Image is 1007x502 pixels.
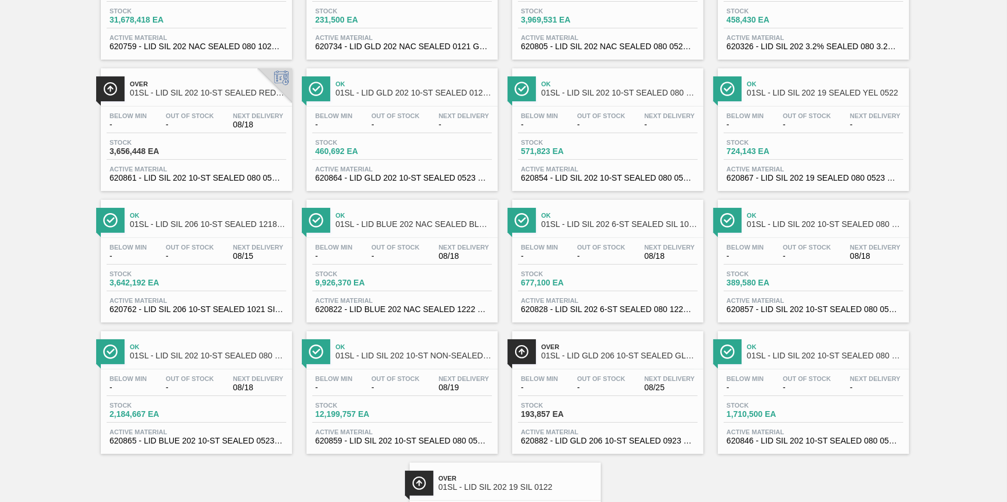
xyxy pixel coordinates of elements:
span: - [727,120,764,129]
span: Below Min [727,375,764,382]
img: Ícone [103,213,118,228]
a: ÍconeOver01SL - LID SIL 202 10-ST SEALED RED DIBelow Min-Out Of Stock-Next Delivery08/18Stock3,65... [92,60,298,191]
span: Out Of Stock [783,375,831,382]
span: Next Delivery [850,112,900,119]
img: Ícone [412,476,426,490]
span: 460,692 EA [315,147,396,156]
span: Ok [747,212,903,219]
span: Stock [110,8,191,14]
span: Stock [315,402,396,409]
span: - [315,120,352,129]
span: Below Min [727,112,764,119]
img: Ícone [309,213,323,228]
span: Ok [130,343,286,350]
a: ÍconeOk01SL - LID SIL 202 10-ST SEALED 080 0618 STB 06Below Min-Out Of Stock-Next Delivery-Stock1... [709,323,915,454]
img: Ícone [309,345,323,359]
span: Ok [747,343,903,350]
span: 620326 - LID SIL 202 3.2% SEALED 080 3.2% 0215 SI [727,42,900,51]
span: 620762 - LID SIL 206 10-ST SEALED 1021 SIL 0.0090 [110,305,283,314]
span: Stock [315,8,396,14]
span: - [850,120,900,129]
img: Ícone [720,82,735,96]
img: Ícone [103,345,118,359]
span: - [110,120,147,129]
span: 458,430 EA [727,16,808,24]
span: - [783,383,831,392]
span: Ok [335,212,492,219]
span: Next Delivery [439,375,489,382]
span: 620854 - LID SIL 202 10-ST SEALED 080 0523 GRN 06 [521,174,695,182]
span: Over [439,475,595,482]
span: 571,823 EA [521,147,602,156]
span: Active Material [521,428,695,435]
span: 620859 - LID SIL 202 10-ST SEALED 080 0523 SIL 06 [315,437,489,445]
span: 08/25 [644,383,695,392]
span: Stock [315,139,396,146]
img: Ícone [515,82,529,96]
a: ÍconeOk01SL - LID GLD 202 10-ST SEALED 0121 GLD BALL 0Below Min-Out Of Stock-Next Delivery-Stock4... [298,60,503,191]
span: Active Material [315,34,489,41]
span: 01SL - LID SIL 202 10-ST SEALED 080 0618 STB 06 [747,351,903,360]
span: Active Material [110,34,283,41]
img: Ícone [103,82,118,96]
span: 01SL - LID SIL 202 10-ST SEALED 080 0618 GRN 06 [541,89,698,97]
span: Below Min [315,112,352,119]
img: Ícone [720,213,735,228]
a: ÍconeOk01SL - LID SIL 206 10-ST SEALED 1218 SIL 2018 OBelow Min-Out Of Stock-Next Delivery08/15St... [92,191,298,323]
span: 620846 - LID SIL 202 10-ST SEALED 080 0523 STB 06 [727,437,900,445]
span: 620805 - LID SIL 202 NAC SEALED 080 0522 RED DIE [521,42,695,51]
span: Out Of Stock [577,112,625,119]
a: ÍconeOver01SL - LID GLD 206 10-ST SEALED GLD 0623Below Min-Out Of Stock-Next Delivery08/25Stock19... [503,323,709,454]
span: Ok [335,343,492,350]
span: - [577,252,625,261]
span: - [850,383,900,392]
span: - [166,120,214,129]
span: Below Min [315,244,352,251]
span: Active Material [521,166,695,173]
span: 620865 - LID BLUE 202 10-ST SEALED 0523 BLU DIE M [110,437,283,445]
span: 08/18 [850,252,900,261]
span: Active Material [727,166,900,173]
span: 01SL - LID SIL 202 19 SEALED YEL 0522 [747,89,903,97]
span: - [371,252,419,261]
span: Stock [727,8,808,14]
span: Next Delivery [233,375,283,382]
a: ÍconeOk01SL - LID BLUE 202 NAC SEALED BLU 0322Below Min-Out Of Stock-Next Delivery08/18Stock9,926... [298,191,503,323]
span: Next Delivery [850,375,900,382]
span: - [783,252,831,261]
span: Stock [727,139,808,146]
span: Active Material [315,428,489,435]
span: 3,656,448 EA [110,147,191,156]
span: 08/15 [233,252,283,261]
span: - [577,120,625,129]
a: ÍconeOk01SL - LID SIL 202 10-ST SEALED 080 0618 GRN 06Below Min-Out Of Stock-Next Delivery-Stock5... [503,60,709,191]
span: 01SL - LID SIL 202 10-ST SEALED 080 0520 PNK NE [747,220,903,229]
a: ÍconeOk01SL - LID SIL 202 19 SEALED YEL 0522Below Min-Out Of Stock-Next Delivery-Stock724,143 EAA... [709,60,915,191]
span: Below Min [521,375,558,382]
span: Below Min [727,244,764,251]
span: 9,926,370 EA [315,279,396,287]
span: Out Of Stock [371,244,419,251]
span: Out Of Stock [371,375,419,382]
a: ÍconeOk01SL - LID SIL 202 10-ST SEALED 080 0618 ULT 06Below Min-Out Of Stock-Next Delivery08/18St... [92,323,298,454]
span: 31,678,418 EA [110,16,191,24]
span: Over [541,343,698,350]
span: 620828 - LID SIL 202 6-ST SEALED 080 1222 SIL BPA [521,305,695,314]
span: Ok [335,80,492,87]
span: Stock [727,270,808,277]
span: - [521,383,558,392]
span: 01SL - LID GLD 202 10-ST SEALED 0121 GLD BALL 0 [335,89,492,97]
span: Active Material [110,428,283,435]
span: Stock [315,270,396,277]
span: 389,580 EA [727,279,808,287]
span: Stock [727,402,808,409]
span: 01SL - LID GLD 206 10-ST SEALED GLD 0623 [541,351,698,360]
span: Active Material [521,34,695,41]
span: Next Delivery [850,244,900,251]
span: - [315,252,352,261]
span: - [166,383,214,392]
img: Ícone [515,213,529,228]
span: 724,143 EA [727,147,808,156]
img: Ícone [515,345,529,359]
span: - [371,383,419,392]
